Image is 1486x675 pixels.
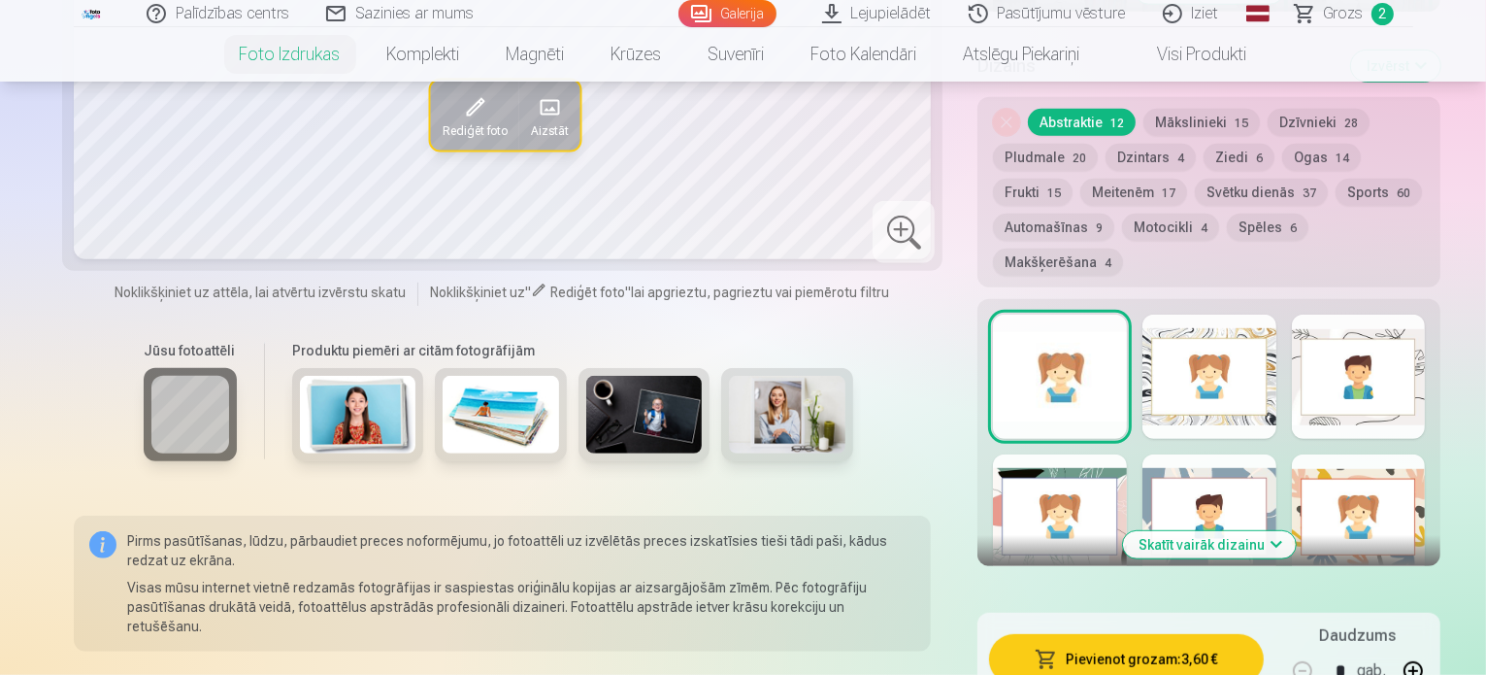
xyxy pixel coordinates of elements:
a: Visi produkti [1104,27,1271,82]
a: Foto izdrukas [216,27,364,82]
span: 4 [1177,152,1184,165]
p: Pirms pasūtīšanas, lūdzu, pārbaudiet preces noformējumu, jo fotoattēli uz izvēlētās preces izskat... [128,531,916,570]
button: Pludmale20 [993,144,1098,171]
p: Visas mūsu internet vietnē redzamās fotogrāfijas ir saspiestas oriģinālu kopijas ar aizsargājošām... [128,578,916,636]
span: 4 [1105,256,1111,270]
span: 28 [1344,117,1358,130]
button: Spēles6 [1227,214,1308,241]
a: Atslēgu piekariņi [941,27,1104,82]
button: Motocikli4 [1122,214,1219,241]
a: Krūzes [588,27,685,82]
a: Magnēti [483,27,588,82]
button: Abstraktie12 [1028,109,1136,136]
button: Dzintars4 [1106,144,1196,171]
button: Mākslinieki15 [1143,109,1260,136]
img: /fa1 [82,8,103,19]
button: Sports60 [1336,179,1422,206]
span: " [525,285,531,300]
span: Noklikšķiniet uz attēla, lai atvērtu izvērstu skatu [115,283,406,302]
span: 6 [1290,221,1297,235]
button: Meitenēm17 [1080,179,1187,206]
button: Frukti15 [993,179,1073,206]
span: 15 [1047,186,1061,200]
a: Suvenīri [685,27,788,82]
span: 14 [1336,152,1349,165]
button: Svētku dienās37 [1195,179,1328,206]
button: Rediģēt foto [430,81,518,151]
a: Foto kalendāri [788,27,941,82]
h5: Daudzums [1319,624,1396,648]
span: 20 [1073,152,1086,165]
span: 37 [1303,186,1316,200]
span: lai apgrieztu, pagrieztu vai piemērotu filtru [631,285,889,300]
span: Rediģēt foto [550,285,625,300]
a: Komplekti [364,27,483,82]
button: Skatīt vairāk dizainu [1123,531,1296,558]
span: Rediģēt foto [442,123,507,139]
button: Ziedi6 [1204,144,1274,171]
button: Automašīnas9 [993,214,1114,241]
button: Ogas14 [1282,144,1361,171]
span: 60 [1397,186,1410,200]
button: Makšķerēšana4 [993,249,1123,276]
h6: Produktu piemēri ar citām fotogrāfijām [284,341,861,360]
span: 15 [1235,117,1248,130]
button: Dzīvnieki28 [1268,109,1370,136]
span: 17 [1162,186,1175,200]
span: 2 [1371,3,1394,25]
span: Grozs [1324,2,1364,25]
span: 12 [1110,117,1124,130]
span: " [625,285,631,300]
span: 4 [1201,221,1207,235]
span: Noklikšķiniet uz [430,285,525,300]
span: Aizstāt [530,123,568,139]
button: Aizstāt [518,81,579,151]
span: 9 [1096,221,1103,235]
span: 6 [1256,152,1263,165]
h6: Jūsu fotoattēli [144,341,237,360]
